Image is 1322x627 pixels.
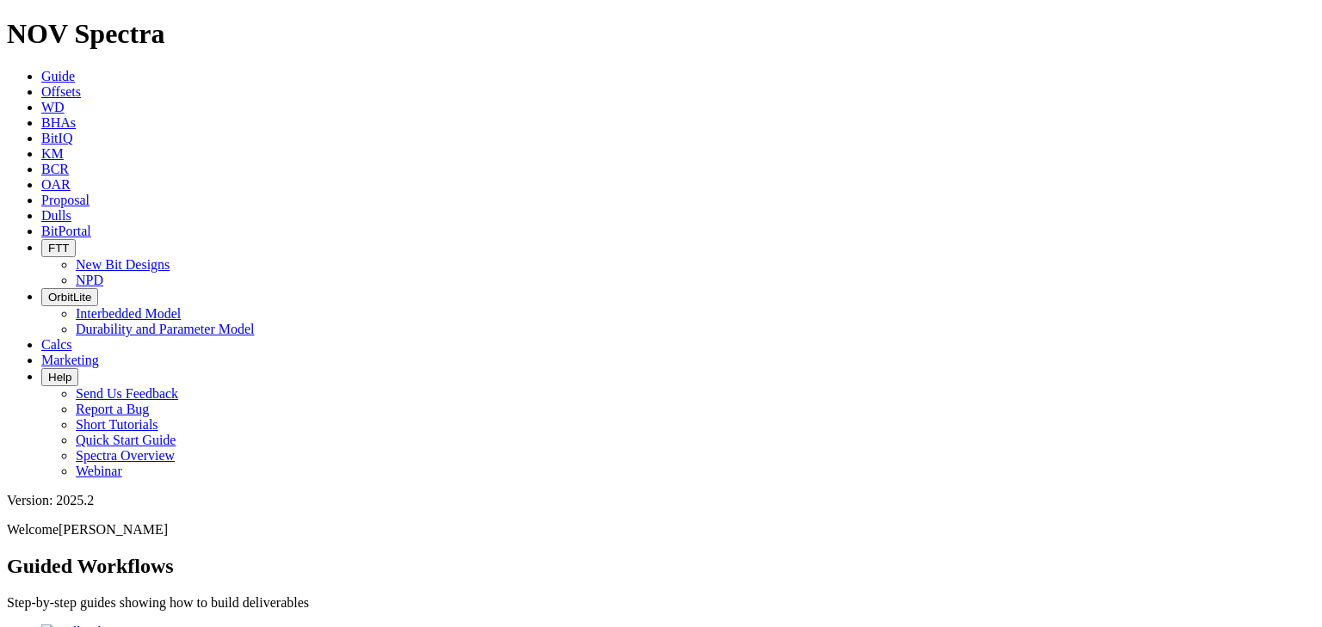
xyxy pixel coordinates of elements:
[48,291,91,304] span: OrbitLite
[41,208,71,223] a: Dulls
[76,386,178,401] a: Send Us Feedback
[76,464,122,478] a: Webinar
[41,288,98,306] button: OrbitLite
[76,322,255,336] a: Durability and Parameter Model
[41,193,90,207] a: Proposal
[76,273,103,287] a: NPD
[41,239,76,257] button: FTT
[7,522,1315,538] p: Welcome
[76,448,175,463] a: Spectra Overview
[41,146,64,161] a: KM
[41,368,78,386] button: Help
[59,522,168,537] span: [PERSON_NAME]
[76,306,181,321] a: Interbedded Model
[41,131,72,145] a: BitIQ
[76,417,158,432] a: Short Tutorials
[76,257,170,272] a: New Bit Designs
[41,177,71,192] a: OAR
[7,18,1315,50] h1: NOV Spectra
[41,84,81,99] a: Offsets
[48,242,69,255] span: FTT
[7,555,1315,578] h2: Guided Workflows
[7,493,1315,508] div: Version: 2025.2
[41,224,91,238] a: BitPortal
[7,595,1315,611] p: Step-by-step guides showing how to build deliverables
[76,402,149,416] a: Report a Bug
[41,115,76,130] a: BHAs
[41,353,99,367] a: Marketing
[48,371,71,384] span: Help
[41,162,69,176] a: BCR
[41,69,75,83] a: Guide
[76,433,176,447] a: Quick Start Guide
[41,337,72,352] a: Calcs
[41,100,65,114] a: WD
